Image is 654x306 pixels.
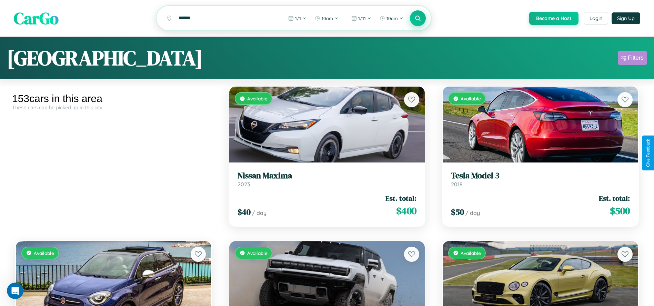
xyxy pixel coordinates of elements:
button: Sign Up [612,12,640,24]
span: Available [247,96,268,101]
h3: Nissan Maxima [238,171,416,181]
button: Login [584,12,608,24]
iframe: Intercom live chat [7,283,23,299]
span: Available [461,96,481,101]
span: $ 40 [238,206,251,218]
span: 10am [386,16,398,21]
button: Become a Host [529,12,578,25]
a: Nissan Maxima2023 [238,171,416,188]
span: / day [252,209,266,216]
div: 153 cars in this area [12,93,215,105]
span: 2018 [451,181,463,188]
div: Give Feedback [646,139,651,167]
h1: [GEOGRAPHIC_DATA] [7,44,203,72]
span: $ 50 [451,206,464,218]
span: 10am [322,16,333,21]
span: 1 / 1 [295,16,301,21]
span: $ 400 [396,204,416,218]
h3: Tesla Model 3 [451,171,630,181]
span: Available [34,250,54,256]
span: Available [461,250,481,256]
span: CarGo [14,7,59,30]
button: Filters [618,51,647,65]
button: 1/11 [348,13,375,24]
span: Available [247,250,268,256]
span: Est. total: [599,193,630,203]
button: 10am [311,13,342,24]
div: These cars can be picked up in this city. [12,105,215,110]
span: 2023 [238,181,250,188]
span: 1 / 11 [358,16,366,21]
span: / day [465,209,480,216]
div: Filters [628,55,644,61]
button: 10am [376,13,407,24]
a: Tesla Model 32018 [451,171,630,188]
button: 1/1 [285,13,310,24]
span: Est. total: [385,193,416,203]
span: $ 500 [610,204,630,218]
